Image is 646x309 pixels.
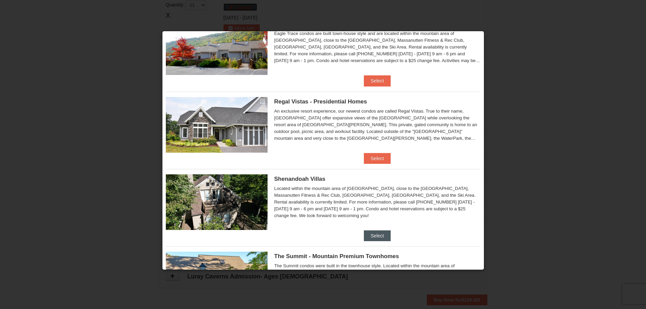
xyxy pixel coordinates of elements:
[166,174,268,230] img: 19219019-2-e70bf45f.jpg
[166,97,268,153] img: 19218991-1-902409a9.jpg
[274,185,481,219] div: Located within the mountain area of [GEOGRAPHIC_DATA], close to the [GEOGRAPHIC_DATA], Massanutte...
[274,108,481,142] div: An exclusive resort experience, our newest condos are called Regal Vistas. True to their name, [G...
[274,263,481,296] div: The Summit condos were built in the townhouse style. Located within the mountain area of [GEOGRAP...
[274,176,326,182] span: Shenandoah Villas
[364,153,391,164] button: Select
[364,75,391,86] button: Select
[166,252,268,307] img: 19219034-1-0eee7e00.jpg
[274,253,399,259] span: The Summit - Mountain Premium Townhomes
[274,98,367,105] span: Regal Vistas - Presidential Homes
[166,19,268,75] img: 19218983-1-9b289e55.jpg
[364,230,391,241] button: Select
[274,30,481,64] div: Eagle Trace condos are built town-house style and are located within the mountain area of [GEOGRA...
